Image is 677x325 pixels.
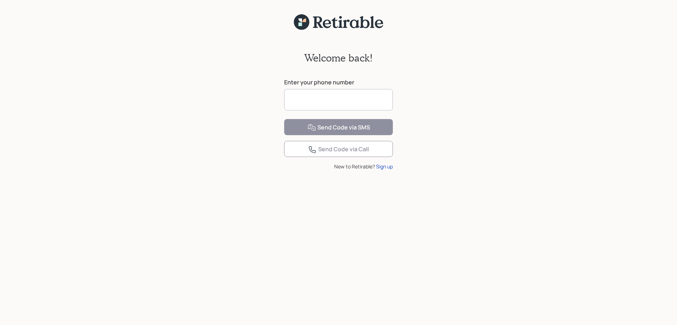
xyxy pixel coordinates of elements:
div: Sign up [376,163,393,170]
div: Send Code via Call [308,145,369,154]
div: New to Retirable? [284,163,393,170]
button: Send Code via SMS [284,119,393,135]
div: Send Code via SMS [307,123,370,132]
h2: Welcome back! [304,52,373,64]
button: Send Code via Call [284,141,393,157]
label: Enter your phone number [284,78,393,86]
